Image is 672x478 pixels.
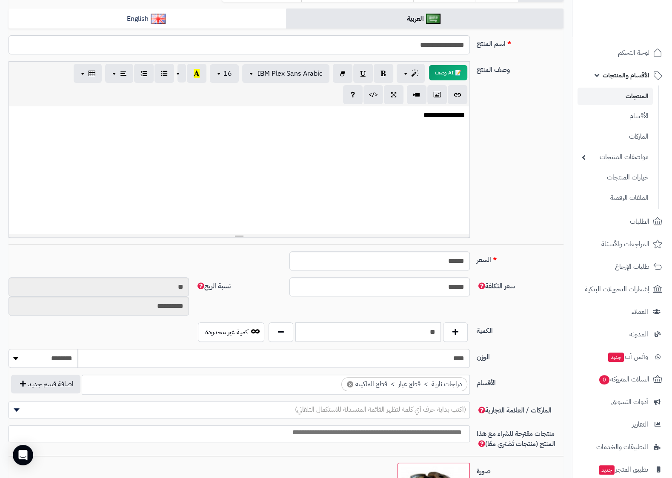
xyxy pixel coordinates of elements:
span: الطلبات [630,216,649,228]
span: × [347,381,353,387]
span: سعر التكلفة [477,281,515,291]
a: أدوات التسويق [578,392,667,412]
span: الماركات / العلامة التجارية [477,405,552,415]
label: السعر [473,251,567,265]
a: English [9,9,286,29]
span: 16 [223,68,232,79]
a: المراجعات والأسئلة [578,234,667,254]
span: وآتس آب [607,351,648,363]
button: IBM Plex Sans Arabic [242,64,329,83]
span: (اكتب بداية حرف أي كلمة لتظهر القائمة المنسدلة للاستكمال التلقائي) [295,404,466,415]
img: العربية [426,14,441,24]
span: الأقسام والمنتجات [603,69,649,81]
li: دراجات نارية > قطع غيار > قطع الماكينه [341,377,467,391]
span: المدونة [629,328,648,340]
span: إشعارات التحويلات البنكية [585,283,649,295]
a: الأقسام [578,107,653,125]
button: اضافة قسم جديد [11,375,80,393]
span: نسبة الربح [196,281,231,291]
span: العملاء [632,306,648,318]
label: الأقسام [473,375,567,388]
label: وصف المنتج [473,61,567,75]
button: 16 [210,64,239,83]
a: المدونة [578,324,667,344]
span: تطبيق المتجر [598,464,648,475]
a: العربية [286,9,563,29]
a: طلبات الإرجاع [578,256,667,277]
span: المراجعات والأسئلة [601,238,649,250]
div: Open Intercom Messenger [13,445,33,465]
a: المنتجات [578,88,653,105]
a: السلات المتروكة0 [578,369,667,390]
a: التقارير [578,414,667,435]
a: خيارات المنتجات [578,168,653,187]
span: التقارير [632,418,648,430]
a: وآتس آبجديد [578,347,667,367]
span: التطبيقات والخدمات [596,441,648,453]
span: 0 [599,375,609,384]
button: 📝 AI وصف [429,65,467,80]
label: الوزن [473,349,567,362]
span: لوحة التحكم [618,47,649,59]
img: logo-2.png [614,24,664,42]
span: منتجات مقترحة للشراء مع هذا المنتج (منتجات تُشترى معًا) [477,429,555,449]
label: الكمية [473,322,567,336]
a: العملاء [578,302,667,322]
span: طلبات الإرجاع [615,261,649,273]
a: الملفات الرقمية [578,189,653,207]
label: اسم المنتج [473,35,567,49]
a: لوحة التحكم [578,43,667,63]
span: أدوات التسويق [611,396,648,408]
span: السلات المتروكة [598,373,649,385]
a: الطلبات [578,211,667,232]
label: صورة [473,463,567,476]
img: English [151,14,166,24]
a: التطبيقات والخدمات [578,437,667,457]
span: جديد [608,353,624,362]
a: مواصفات المنتجات [578,148,653,166]
a: الماركات [578,128,653,146]
span: IBM Plex Sans Arabic [257,68,323,79]
span: جديد [599,465,615,475]
a: إشعارات التحويلات البنكية [578,279,667,299]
